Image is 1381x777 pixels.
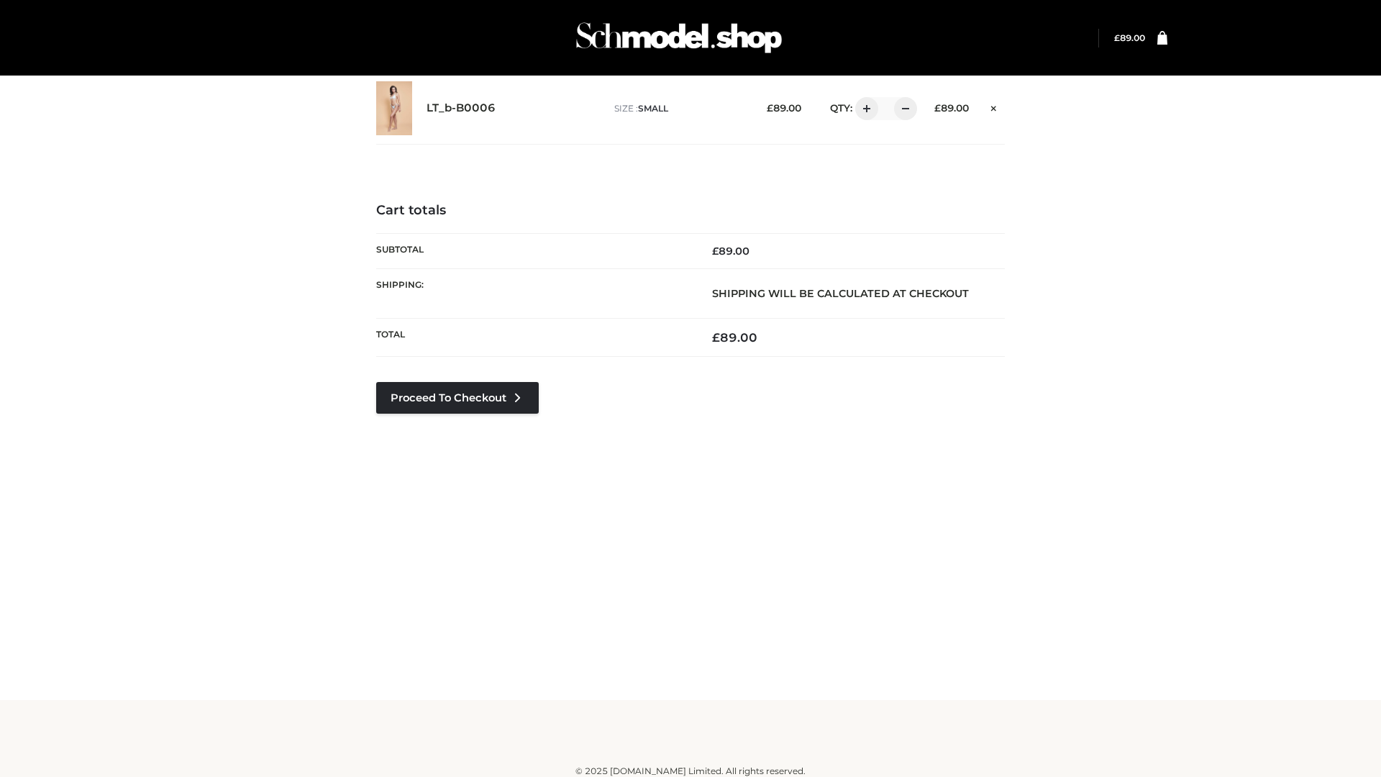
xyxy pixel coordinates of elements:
[934,102,969,114] bdi: 89.00
[712,245,719,258] span: £
[614,102,744,115] p: size :
[767,102,773,114] span: £
[712,330,757,345] bdi: 89.00
[712,245,749,258] bdi: 89.00
[376,233,690,268] th: Subtotal
[376,268,690,318] th: Shipping:
[1114,32,1145,43] bdi: 89.00
[376,81,412,135] img: LT_b-B0006 - SMALL
[983,97,1005,116] a: Remove this item
[571,9,787,66] img: Schmodel Admin 964
[638,103,668,114] span: SMALL
[1114,32,1145,43] a: £89.00
[427,101,496,115] a: LT_b-B0006
[767,102,801,114] bdi: 89.00
[712,287,969,300] strong: Shipping will be calculated at checkout
[376,382,539,414] a: Proceed to Checkout
[1114,32,1120,43] span: £
[816,97,912,120] div: QTY:
[376,319,690,357] th: Total
[712,330,720,345] span: £
[934,102,941,114] span: £
[376,203,1005,219] h4: Cart totals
